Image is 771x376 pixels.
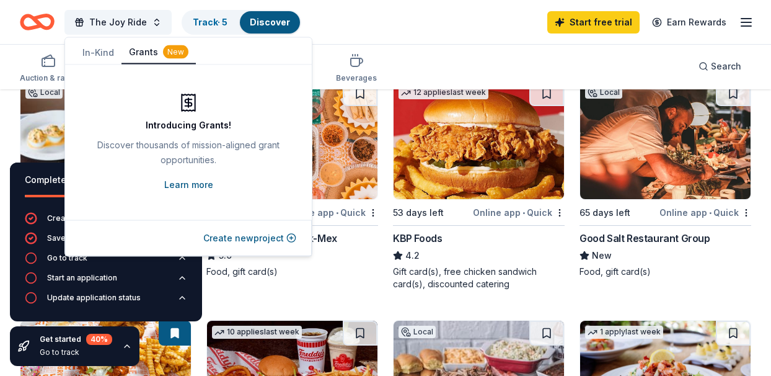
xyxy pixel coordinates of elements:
div: KBP Foods [393,231,442,246]
div: Food, gift card(s) [579,266,751,278]
button: Search [689,54,751,79]
div: 1 apply last week [585,326,663,339]
div: Complete and earn $10 in credit [25,172,187,187]
button: The Joy Ride [64,10,172,35]
div: Online app Quick [659,205,751,220]
div: Create event [47,213,95,223]
div: Update application status [47,293,141,303]
div: Save a donor [47,233,96,243]
button: In-Kind [75,42,121,64]
a: Image for KBP Foods12 applieslast week53 days leftOnline app•QuickKBP Foods4.2Gift card(s), free ... [393,81,565,290]
a: Start free trial [547,11,640,34]
img: Image for KBP Foods [394,81,564,199]
div: 10 applies last week [212,326,302,339]
a: Image for Good Salt Restaurant GroupLocal65 days leftOnline app•QuickGood Salt Restaurant GroupNe... [579,81,751,278]
div: Local [25,86,63,99]
a: Track· 5 [193,17,227,27]
div: 12 applies last week [399,86,488,99]
div: 53 days left [393,205,444,220]
span: Search [711,59,741,74]
button: Create newproject [203,231,296,246]
div: Get started [40,334,112,345]
img: Image for Marlow's Tavern [20,81,191,199]
button: Update application status [25,292,187,311]
span: • [336,208,338,218]
img: Image for Good Salt Restaurant Group [580,81,751,199]
div: Local [585,86,622,99]
div: Gift card(s), free chicken sandwich card(s), discounted catering [393,266,565,290]
div: Introducing Grants! [146,118,231,133]
div: New [163,45,188,59]
button: Beverages [336,48,377,89]
span: • [709,208,712,218]
span: The Joy Ride [89,15,147,30]
div: Local [399,326,436,338]
span: • [522,208,525,218]
div: Start an application [47,273,117,283]
div: 40 % [86,334,112,345]
a: Learn more [164,177,213,192]
button: Grants [121,41,196,65]
button: Track· 5Discover [182,10,301,35]
a: Home [20,7,55,37]
a: Earn Rewards [645,11,734,34]
span: New [592,248,612,263]
div: Online app Quick [286,205,378,220]
div: Beverages [336,73,377,83]
button: Start an application [25,272,187,292]
button: Create event [25,212,187,232]
div: Auction & raffle [20,73,76,83]
div: Discover thousands of mission-aligned grant opportunities. [90,138,287,172]
div: Good Salt Restaurant Group [579,231,710,246]
button: Auction & raffle [20,48,76,89]
div: Food, gift card(s) [206,266,378,278]
div: 65 days left [579,205,630,220]
div: Online app Quick [473,205,565,220]
button: Save a donor [25,232,187,252]
button: Go to track [25,252,187,272]
a: Discover [250,17,290,27]
div: Go to track [47,253,87,263]
div: Go to track [40,347,112,357]
span: 4.2 [405,248,420,263]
